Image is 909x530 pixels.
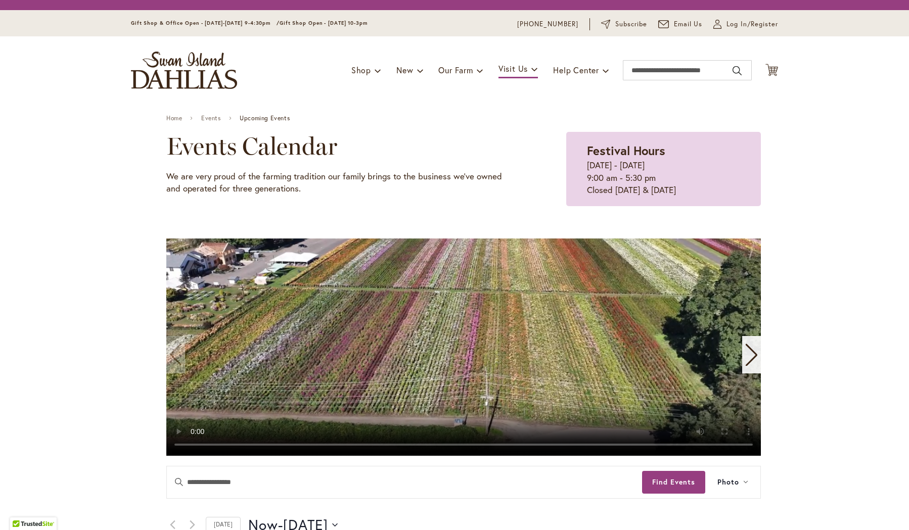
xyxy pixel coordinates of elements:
[642,471,705,494] button: Find Events
[587,159,740,196] p: [DATE] - [DATE] 9:00 am - 5:30 pm Closed [DATE] & [DATE]
[674,19,703,29] span: Email Us
[351,65,371,75] span: Shop
[498,63,528,74] span: Visit Us
[167,466,642,498] input: Enter Keyword. Search for events by Keyword.
[717,476,739,488] span: Photo
[280,20,368,26] span: Gift Shop Open - [DATE] 10-3pm
[713,19,778,29] a: Log In/Register
[131,20,280,26] span: Gift Shop & Office Open - [DATE]-[DATE] 9-4:30pm /
[705,466,760,498] button: Photo
[517,19,578,29] a: [PHONE_NUMBER]
[166,170,516,195] p: We are very proud of the farming tradition our family brings to the business we've owned and oper...
[166,132,516,160] h2: Events Calendar
[658,19,703,29] a: Email Us
[587,142,665,159] strong: Festival Hours
[166,238,761,456] swiper-slide: 1 / 11
[615,19,647,29] span: Subscribe
[396,65,413,75] span: New
[438,65,473,75] span: Our Farm
[240,115,290,122] span: Upcoming Events
[201,115,221,122] a: Events
[166,115,182,122] a: Home
[726,19,778,29] span: Log In/Register
[553,65,599,75] span: Help Center
[131,52,237,89] a: store logo
[601,19,647,29] a: Subscribe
